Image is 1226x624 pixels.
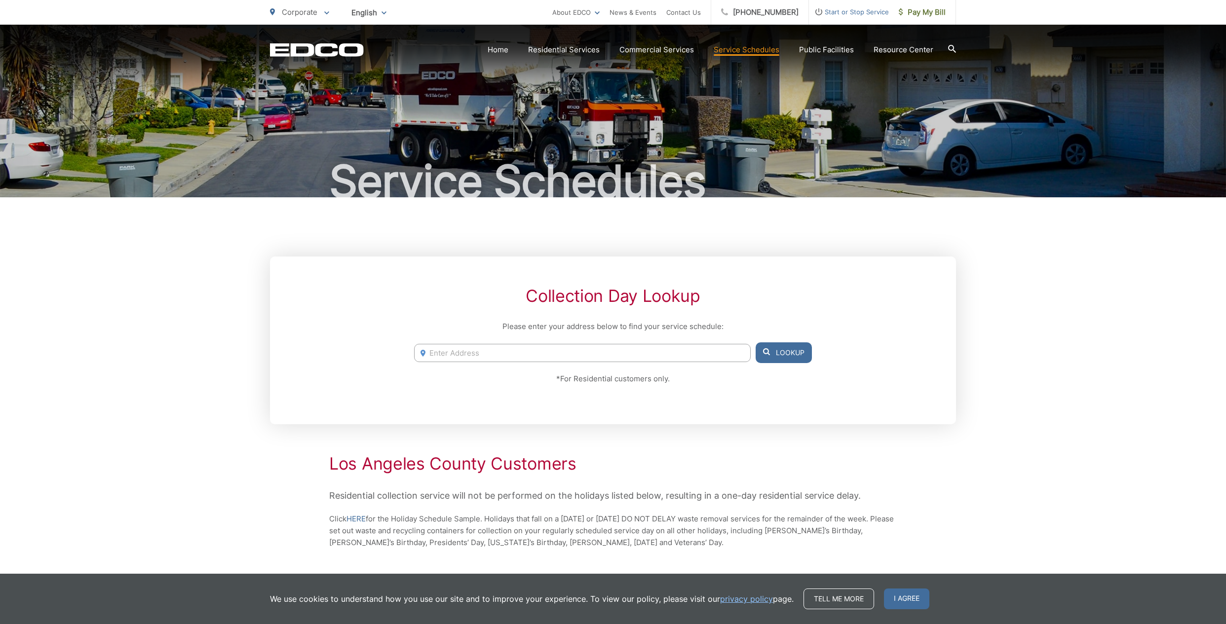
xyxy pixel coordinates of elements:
[799,44,854,56] a: Public Facilities
[488,44,508,56] a: Home
[874,44,933,56] a: Resource Center
[414,344,751,362] input: Enter Address
[552,6,600,18] a: About EDCO
[329,454,897,474] h2: Los Angeles County Customers
[666,6,701,18] a: Contact Us
[414,321,812,332] p: Please enter your address below to find your service schedule:
[528,44,600,56] a: Residential Services
[610,6,656,18] a: News & Events
[270,157,956,206] h1: Service Schedules
[884,588,929,609] span: I agree
[346,513,366,525] a: HERE
[344,4,394,21] span: English
[414,286,812,306] h2: Collection Day Lookup
[270,593,794,605] p: We use cookies to understand how you use our site and to improve your experience. To view our pol...
[329,513,897,549] p: Click for the Holiday Schedule Sample. Holidays that fall on a [DATE] or [DATE] DO NOT DELAY wast...
[282,7,317,17] span: Corporate
[714,44,779,56] a: Service Schedules
[329,573,897,593] h2: Orange County Customers
[804,588,874,609] a: Tell me more
[899,6,946,18] span: Pay My Bill
[756,342,812,363] button: Lookup
[414,373,812,385] p: *For Residential customers only.
[270,43,364,57] a: EDCD logo. Return to the homepage.
[720,593,773,605] a: privacy policy
[329,488,897,503] p: Residential collection service will not be performed on the holidays listed below, resulting in a...
[619,44,694,56] a: Commercial Services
